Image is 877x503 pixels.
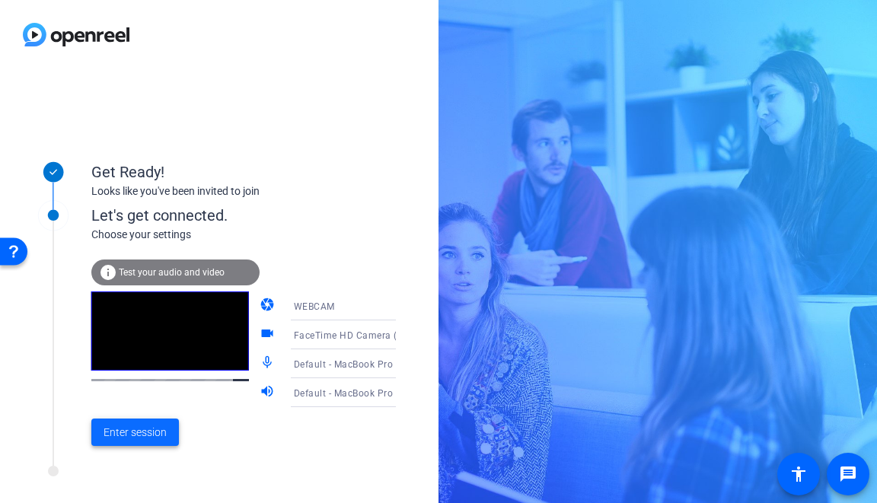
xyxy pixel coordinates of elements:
[294,358,490,370] span: Default - MacBook Pro Microphone (Built-in)
[260,326,278,344] mat-icon: videocam
[91,183,396,199] div: Looks like you've been invited to join
[839,465,857,483] mat-icon: message
[91,419,179,446] button: Enter session
[260,355,278,373] mat-icon: mic_none
[294,329,450,341] span: FaceTime HD Camera (2C0E:82E3)
[104,425,167,441] span: Enter session
[260,297,278,315] mat-icon: camera
[119,267,225,278] span: Test your audio and video
[260,384,278,402] mat-icon: volume_up
[294,387,477,399] span: Default - MacBook Pro Speakers (Built-in)
[789,465,808,483] mat-icon: accessibility
[91,161,396,183] div: Get Ready!
[91,204,427,227] div: Let's get connected.
[91,227,427,243] div: Choose your settings
[99,263,117,282] mat-icon: info
[294,301,335,312] span: WEBCAM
